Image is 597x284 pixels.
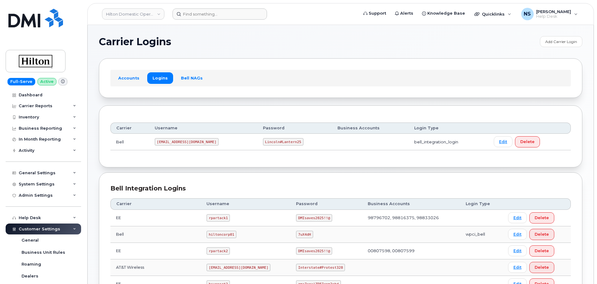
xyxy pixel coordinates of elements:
[362,210,460,226] td: 98796702, 98816375, 98833026
[257,123,332,134] th: Password
[110,134,149,150] td: Bell
[362,243,460,259] td: 00807598, 00807599
[508,229,527,240] a: Edit
[460,226,502,243] td: wpci_bell
[206,247,230,255] code: rpartack2
[296,214,332,222] code: DMIsaves2025!!@
[110,226,201,243] td: Bell
[515,136,540,147] button: Delete
[529,229,554,240] button: Delete
[332,123,409,134] th: Business Accounts
[362,198,460,209] th: Business Accounts
[520,139,535,145] span: Delete
[206,231,236,238] code: hiltoncorp01
[149,123,257,134] th: Username
[99,37,171,46] span: Carrier Logins
[110,210,201,226] td: EE
[508,212,527,223] a: Edit
[529,245,554,257] button: Delete
[206,214,230,222] code: rpartack1
[460,198,502,209] th: Login Type
[508,245,527,256] a: Edit
[290,198,362,209] th: Password
[176,72,208,84] a: Bell NAGs
[529,262,554,273] button: Delete
[535,264,549,270] span: Delete
[296,264,345,271] code: Interstate#Protest328
[570,257,592,279] iframe: Messenger Launcher
[110,184,571,193] div: Bell Integration Logins
[409,123,488,134] th: Login Type
[535,215,549,221] span: Delete
[296,247,332,255] code: DMIsaves2025!!@
[263,138,303,146] code: Lincoln#Lantern25
[494,136,512,147] a: Edit
[409,134,488,150] td: bell_integration_login
[201,198,290,209] th: Username
[110,259,201,276] td: AT&T Wireless
[296,231,313,238] code: 7uX4dH
[535,248,549,254] span: Delete
[110,123,149,134] th: Carrier
[529,212,554,224] button: Delete
[535,231,549,237] span: Delete
[540,36,582,47] a: Add Carrier Login
[113,72,145,84] a: Accounts
[206,264,270,271] code: [EMAIL_ADDRESS][DOMAIN_NAME]
[508,262,527,273] a: Edit
[155,138,219,146] code: [EMAIL_ADDRESS][DOMAIN_NAME]
[110,198,201,209] th: Carrier
[110,243,201,259] td: EE
[147,72,173,84] a: Logins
